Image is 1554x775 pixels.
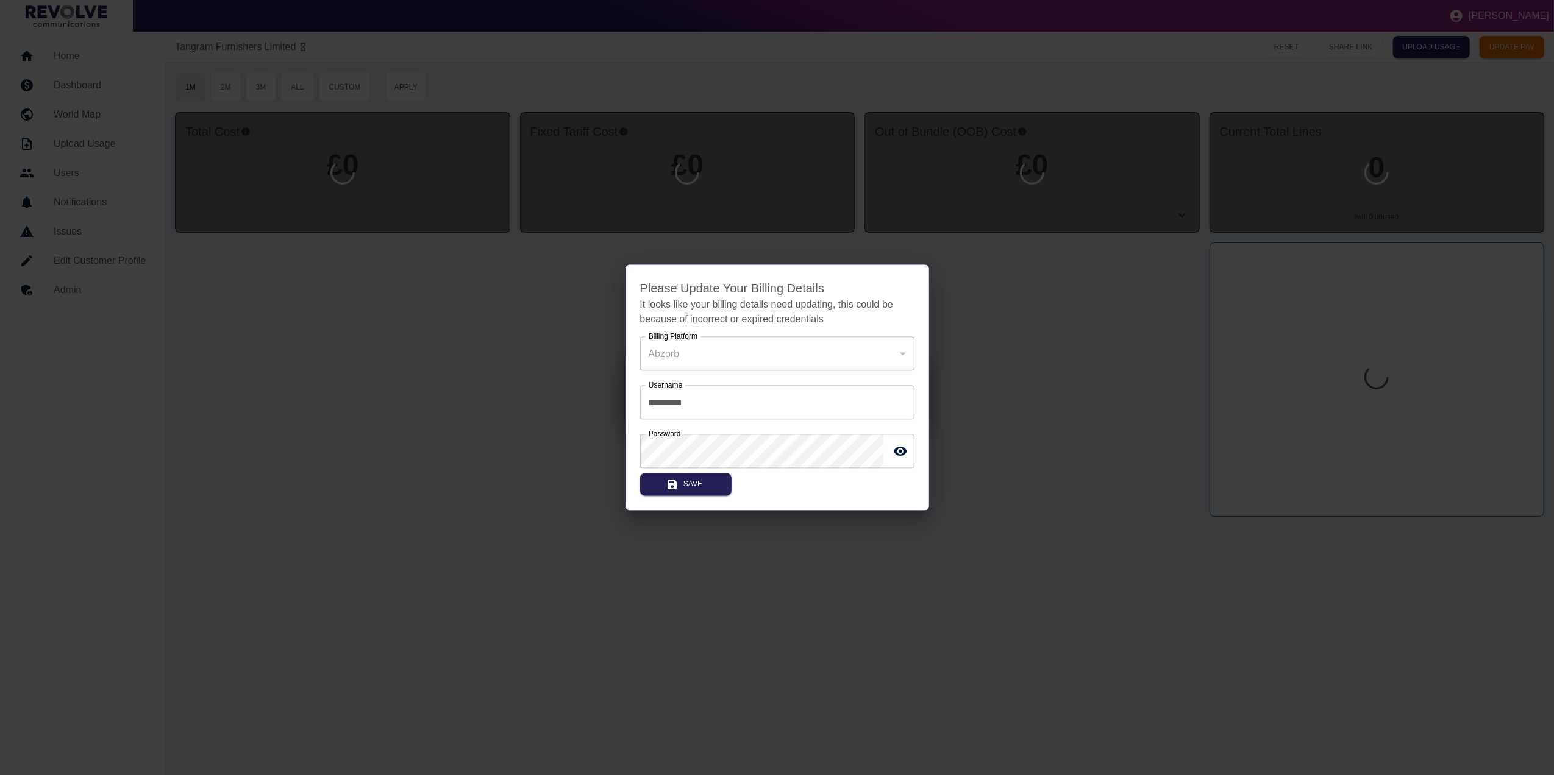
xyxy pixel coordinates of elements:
[649,331,697,342] label: Billing Platform
[640,280,914,298] h4: Please Update Your Billing Details
[640,298,914,327] p: It looks like your billing details need updating, this could be because of incorrect or expired c...
[649,380,682,391] label: Username
[640,473,732,496] button: Save
[888,439,913,464] button: toggle password visibility
[649,429,681,439] label: Password
[640,337,914,371] div: Abzorb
